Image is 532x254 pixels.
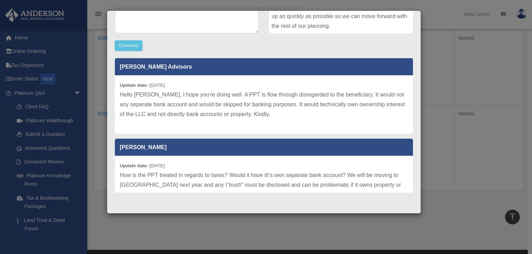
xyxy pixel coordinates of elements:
[120,83,165,88] small: [DATE]
[115,139,413,156] p: [PERSON_NAME]
[120,83,150,88] b: Update date :
[120,163,150,168] b: Update date :
[120,170,408,200] p: How is the PPT treated in regards to taxes? Would it have it\'s own separate bank account? We wil...
[115,40,142,51] button: Comment
[120,90,408,119] p: Hello [PERSON_NAME], I hope you're doing well. A PPT is flow through disregarded to the beneficia...
[115,58,413,75] p: [PERSON_NAME] Advisors
[120,163,165,168] small: [DATE]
